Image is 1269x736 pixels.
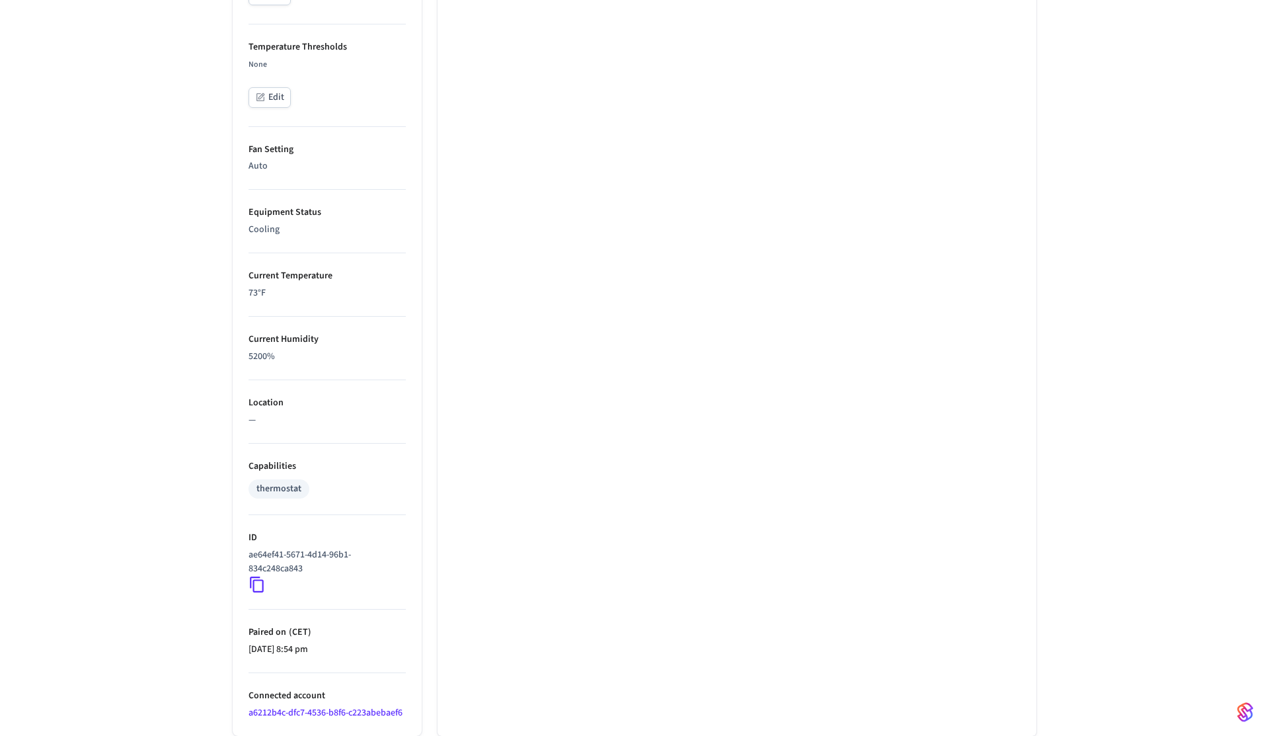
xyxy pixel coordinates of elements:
[249,643,406,657] p: [DATE] 8:54 pm
[249,143,406,157] p: Fan Setting
[249,626,406,639] p: Paired on
[249,396,406,410] p: Location
[249,40,406,54] p: Temperature Thresholds
[249,269,406,283] p: Current Temperature
[249,87,291,108] button: Edit
[249,689,406,703] p: Connected account
[249,531,406,545] p: ID
[1237,702,1253,723] img: SeamLogoGradient.69752ec5.svg
[249,286,406,300] p: 73 °F
[249,413,406,427] p: —
[249,333,406,347] p: Current Humidity
[249,706,403,719] a: a6212b4c-dfc7-4536-b8f6-c223abebaef6
[249,460,406,473] p: Capabilities
[256,482,301,496] div: thermostat
[249,206,406,220] p: Equipment Status
[249,548,401,576] p: ae64ef41-5671-4d14-96b1-834c248ca843
[286,626,311,639] span: ( CET )
[249,59,267,70] span: None
[249,350,406,364] p: 5200%
[249,159,406,173] p: Auto
[249,223,406,237] p: Cooling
